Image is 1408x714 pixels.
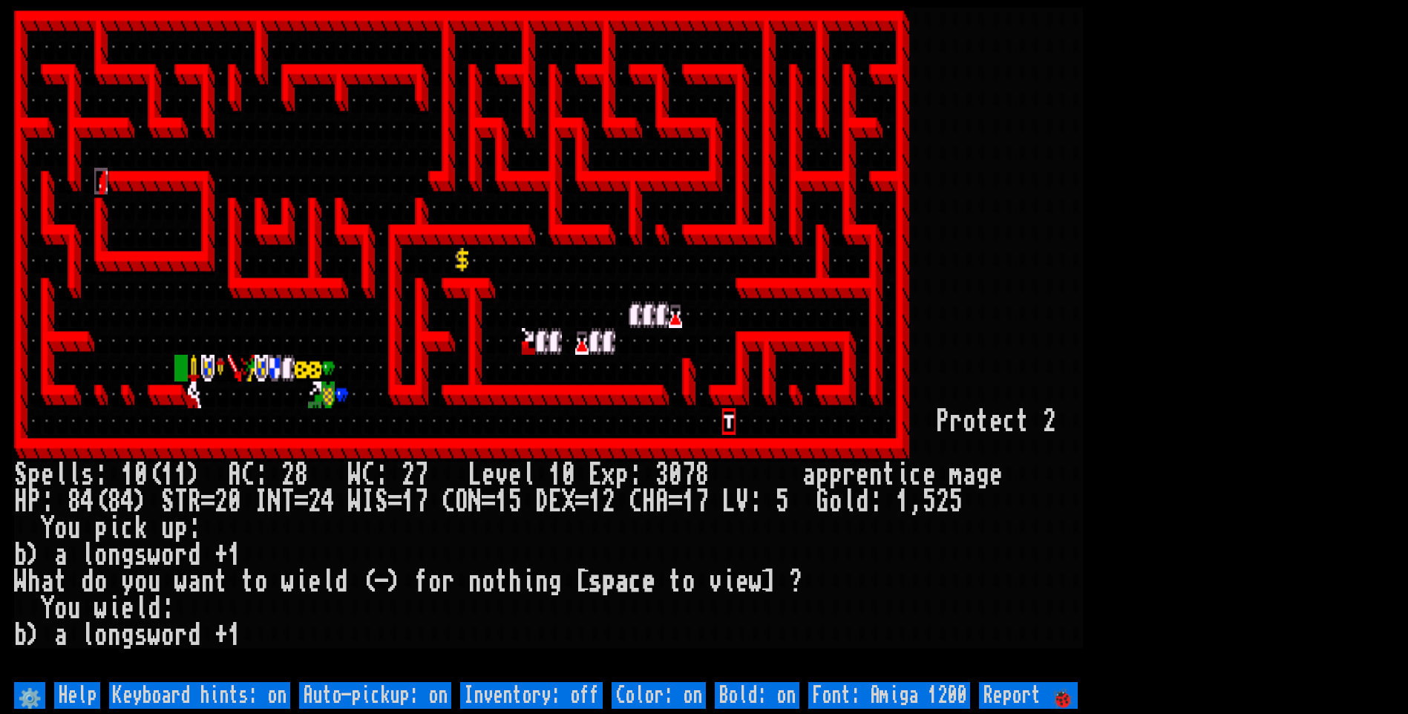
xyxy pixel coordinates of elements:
[415,488,428,515] div: 7
[281,488,295,515] div: T
[1016,408,1029,435] div: t
[602,569,615,595] div: p
[695,488,709,515] div: 7
[589,569,602,595] div: s
[776,488,789,515] div: 5
[615,569,629,595] div: a
[589,488,602,515] div: 1
[602,488,615,515] div: 2
[134,462,148,488] div: 0
[94,542,108,569] div: o
[109,682,290,709] input: Keyboard hints: on
[562,462,575,488] div: 0
[816,462,829,488] div: p
[442,488,455,515] div: C
[299,682,451,709] input: Auto-pickup: on
[228,488,241,515] div: 0
[108,515,121,542] div: i
[148,569,161,595] div: u
[241,569,255,595] div: t
[81,569,94,595] div: d
[402,462,415,488] div: 2
[121,488,134,515] div: 4
[642,488,655,515] div: H
[321,569,335,595] div: l
[468,488,482,515] div: N
[602,462,615,488] div: x
[14,622,27,649] div: b
[388,488,402,515] div: =
[68,595,81,622] div: u
[482,462,495,488] div: e
[321,488,335,515] div: 4
[27,488,41,515] div: P
[949,462,963,488] div: m
[361,488,375,515] div: I
[94,595,108,622] div: w
[174,542,188,569] div: r
[54,682,100,709] input: Help
[14,462,27,488] div: S
[642,569,655,595] div: e
[896,488,909,515] div: 1
[14,569,27,595] div: W
[41,595,54,622] div: Y
[148,622,161,649] div: w
[188,488,201,515] div: R
[228,542,241,569] div: 1
[215,622,228,649] div: +
[455,488,468,515] div: O
[669,569,682,595] div: t
[749,488,762,515] div: :
[174,569,188,595] div: w
[896,462,909,488] div: i
[482,488,495,515] div: =
[802,462,816,488] div: a
[54,462,68,488] div: l
[121,515,134,542] div: c
[949,408,963,435] div: r
[121,595,134,622] div: e
[682,462,695,488] div: 7
[976,462,989,488] div: g
[963,408,976,435] div: o
[295,462,308,488] div: 8
[816,488,829,515] div: G
[375,569,388,595] div: -
[134,622,148,649] div: s
[736,569,749,595] div: e
[161,488,174,515] div: S
[909,488,923,515] div: ,
[68,515,81,542] div: u
[629,488,642,515] div: C
[228,462,241,488] div: A
[989,462,1003,488] div: e
[909,462,923,488] div: c
[41,515,54,542] div: Y
[188,622,201,649] div: d
[722,488,736,515] div: L
[669,488,682,515] div: =
[669,462,682,488] div: 0
[188,569,201,595] div: a
[215,569,228,595] div: t
[589,462,602,488] div: E
[188,515,201,542] div: :
[715,682,799,709] input: Bold: on
[682,569,695,595] div: o
[361,569,375,595] div: (
[335,569,348,595] div: d
[562,488,575,515] div: X
[936,408,949,435] div: P
[94,462,108,488] div: :
[829,488,842,515] div: o
[68,488,81,515] div: 8
[161,515,174,542] div: u
[682,488,695,515] div: 1
[428,569,442,595] div: o
[255,569,268,595] div: o
[68,462,81,488] div: l
[295,569,308,595] div: i
[54,515,68,542] div: o
[508,569,522,595] div: h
